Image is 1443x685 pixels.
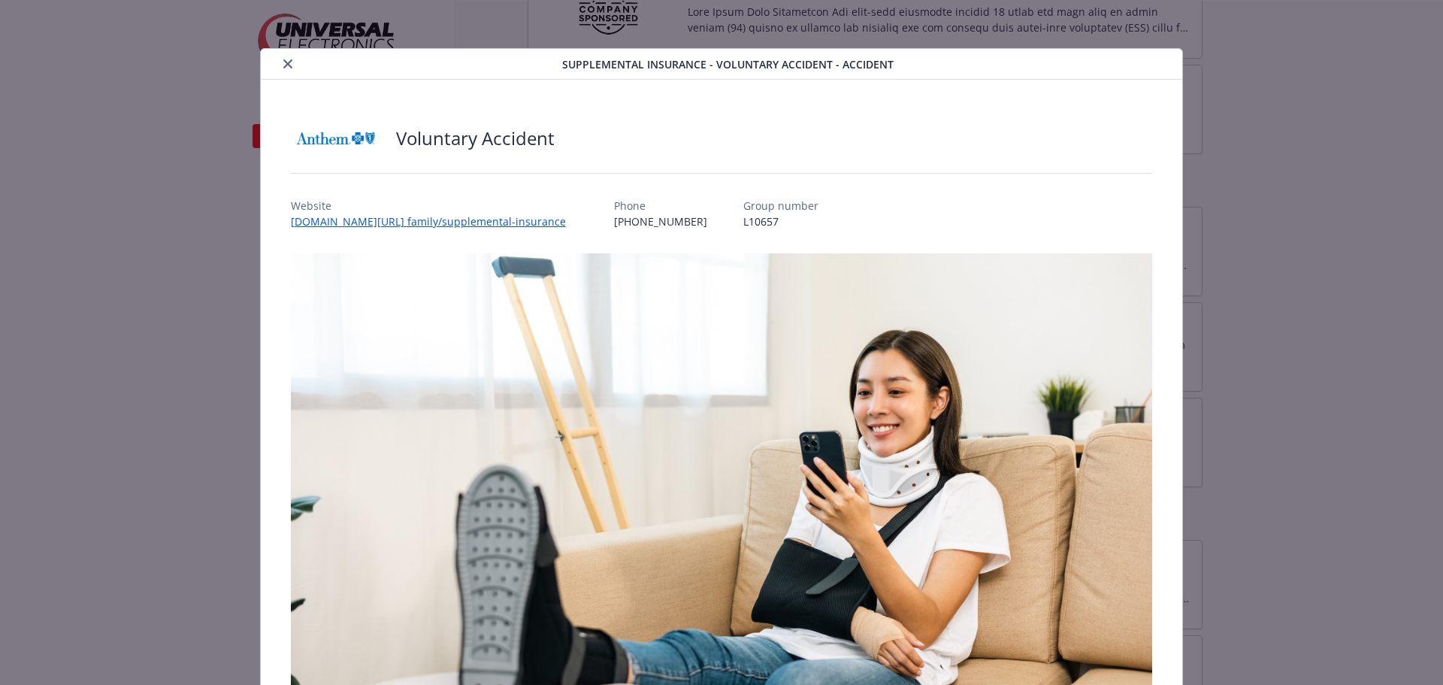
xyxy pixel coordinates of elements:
[614,198,707,214] p: Phone
[291,198,578,214] p: Website
[743,214,818,229] p: L10657
[614,214,707,229] p: [PHONE_NUMBER]
[743,198,818,214] p: Group number
[279,55,297,73] button: close
[291,214,578,229] a: [DOMAIN_NAME][URL] family/supplemental-insurance
[562,56,894,72] span: Supplemental Insurance - Voluntary Accident - Accident
[396,126,555,151] h2: Voluntary Accident
[291,116,381,161] img: Anthem Blue Cross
